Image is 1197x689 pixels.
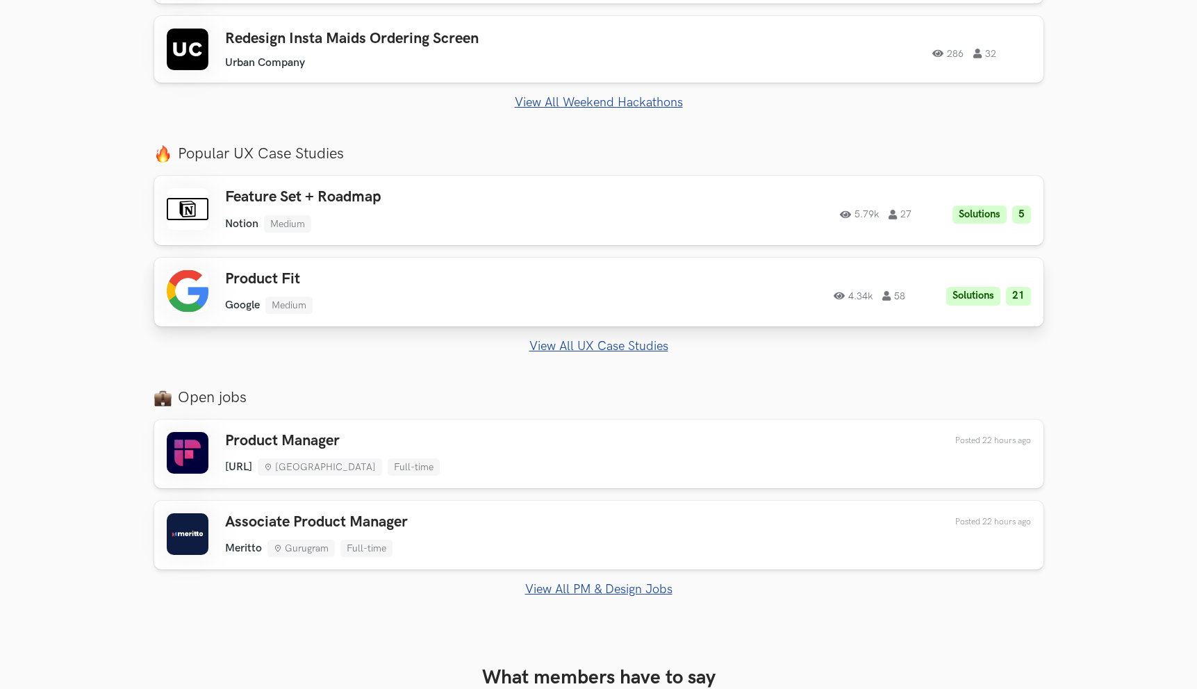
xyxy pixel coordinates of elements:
h3: Redesign Insta Maids Ordering Screen [225,30,620,48]
div: 07th Oct [944,435,1031,446]
li: [URL] [225,460,252,474]
li: Meritto [225,542,262,555]
li: Urban Company [225,56,305,69]
li: Medium [264,215,311,233]
li: [GEOGRAPHIC_DATA] [258,458,382,476]
span: 27 [889,210,911,219]
li: Notion [225,217,258,231]
li: Gurugram [267,540,335,557]
span: 286 [932,49,964,58]
a: View All UX Case Studies [154,339,1043,354]
a: Redesign Insta Maids Ordering Screen Urban Company 286 32 [154,16,1043,83]
a: Feature Set + Roadmap Notion Medium 5.79k 27 Solutions 5 [154,176,1043,244]
li: Full-time [388,458,440,476]
a: Product Fit Google Medium 4.34k 58 Solutions 21 [154,258,1043,326]
li: Google [225,299,260,312]
li: Full-time [340,540,393,557]
li: Medium [265,297,313,314]
h3: Associate Product Manager [225,513,408,531]
img: briefcase_emoji.png [154,389,172,406]
img: fire.png [154,145,172,163]
a: View All PM & Design Jobs [154,582,1043,597]
span: 58 [882,291,905,301]
li: Solutions [946,287,1000,306]
h3: Product Manager [225,432,440,450]
a: View All Weekend Hackathons [154,95,1043,110]
div: 07th Oct [944,517,1031,527]
span: 4.34k [834,291,873,301]
li: 5 [1012,206,1031,224]
a: Associate Product Manager Meritto Gurugram Full-time Posted 22 hours ago [154,501,1043,570]
a: Product Manager [URL] [GEOGRAPHIC_DATA] Full-time Posted 22 hours ago [154,420,1043,488]
label: Open jobs [154,388,1043,407]
li: 21 [1006,287,1031,306]
label: Popular UX Case Studies [154,144,1043,163]
li: Solutions [952,206,1007,224]
h3: Feature Set + Roadmap [225,188,620,206]
span: 5.79k [840,210,879,219]
h3: Product Fit [225,270,620,288]
span: 32 [973,49,996,58]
